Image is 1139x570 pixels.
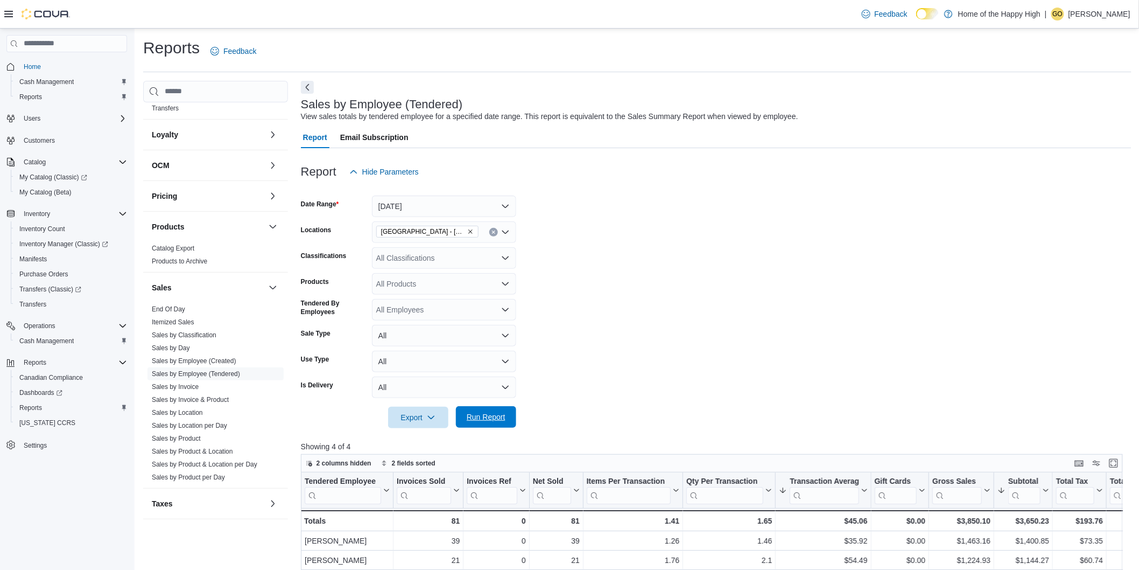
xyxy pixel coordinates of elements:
span: Dashboards [15,386,127,399]
span: Catalog [19,156,127,169]
a: Home [19,60,45,73]
div: 1.46 [686,534,772,547]
label: Date Range [301,200,339,208]
span: Cash Management [19,78,74,86]
button: Transfers [11,297,131,312]
span: Home [19,60,127,73]
span: Inventory Count [19,225,65,233]
a: Inventory Manager (Classic) [11,237,131,252]
a: Feedback [206,40,261,62]
button: OCM [266,159,279,172]
button: All [372,325,516,346]
span: Report [303,127,327,148]
a: Sales by Employee (Created) [152,357,236,365]
button: Operations [19,319,60,332]
div: Tendered Employee [305,476,381,486]
div: $1,144.27 [997,554,1049,567]
a: Sales by Invoice & Product [152,396,229,404]
span: Sales by Product & Location [152,447,233,456]
label: Tendered By Employees [301,299,368,316]
div: 39 [533,534,580,547]
button: Run Report [456,406,516,428]
span: Dashboards [19,388,62,397]
span: Inventory [24,210,50,218]
button: Canadian Compliance [11,370,131,385]
a: Inventory Manager (Classic) [15,238,113,251]
span: Settings [24,441,47,450]
label: Products [301,277,329,286]
span: Reports [24,358,46,367]
span: Operations [24,322,55,330]
a: Feedback [857,3,912,25]
button: Users [2,111,131,126]
button: Operations [2,318,131,333]
div: Invoices Ref [467,476,517,504]
button: Gift Cards [874,476,925,504]
div: Qty Per Transaction [686,476,763,504]
button: Reports [2,355,131,370]
div: $54.49 [779,554,867,567]
div: Gross Sales [932,476,982,486]
button: Catalog [19,156,50,169]
h3: Pricing [152,191,177,201]
a: Transfers (Classic) [15,283,86,296]
button: 2 fields sorted [377,457,440,470]
h1: Reports [143,37,200,59]
button: Cash Management [11,333,131,349]
input: Dark Mode [916,8,939,19]
span: Transfers [15,298,127,311]
span: Sales by Employee (Tendered) [152,370,240,378]
span: Transfers [19,300,46,309]
a: Sales by Product [152,435,201,442]
button: Invoices Ref [467,476,525,504]
span: Reports [19,404,42,412]
div: [PERSON_NAME] [305,554,390,567]
div: Transaction Average [790,476,859,486]
button: Total Tax [1056,476,1103,504]
span: Inventory Count [15,223,127,235]
span: Sales by Classification [152,331,216,339]
a: Cash Management [15,335,78,347]
div: 1.76 [587,554,680,567]
span: Email Subscription [340,127,409,148]
button: OCM [152,160,264,171]
button: Products [152,221,264,232]
button: Loyalty [266,128,279,141]
h3: Loyalty [152,129,178,140]
span: Sales by Invoice [152,383,199,391]
button: Products [266,220,279,233]
div: Gross Sales [932,476,982,504]
span: Sales by Day [152,344,190,352]
div: Net Sold [532,476,571,504]
button: [DATE] [372,196,516,217]
div: 0 [467,515,525,527]
button: Sales [266,281,279,294]
button: Hide Parameters [345,161,423,183]
button: Reports [11,400,131,415]
div: Subtotal [1008,476,1040,486]
span: Reports [15,401,127,414]
button: Pricing [266,190,279,203]
a: End Of Day [152,305,185,313]
button: Open list of options [501,254,510,262]
span: [US_STATE] CCRS [19,419,75,427]
div: Totals [304,515,390,527]
span: Canadian Compliance [19,373,83,382]
p: Showing 4 of 4 [301,441,1131,452]
button: All [372,377,516,398]
button: Open list of options [501,228,510,237]
div: [PERSON_NAME] [305,534,390,547]
button: Open list of options [501,305,510,314]
img: Cova [22,9,70,19]
div: 39 [397,534,460,547]
button: Open list of options [501,280,510,288]
div: Total Tax [1056,476,1094,486]
span: Hide Parameters [362,166,419,177]
button: Gross Sales [932,476,990,504]
span: 2 fields sorted [392,459,435,468]
span: Swan River - Main Street - Fire & Flower [376,226,479,238]
button: Enter fullscreen [1107,457,1120,470]
div: 0 [467,534,525,547]
div: Gaylene Odnokon [1051,8,1064,20]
